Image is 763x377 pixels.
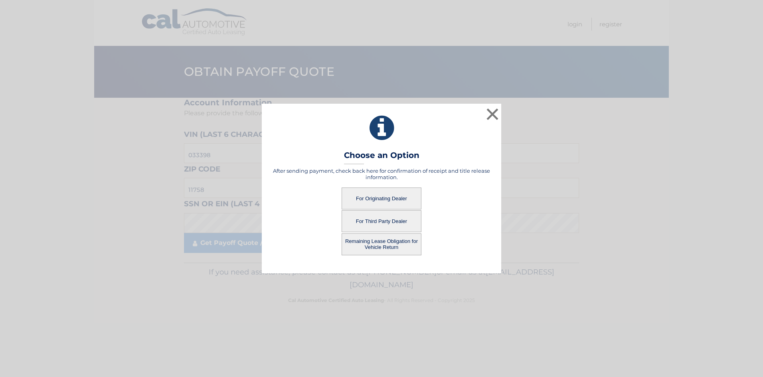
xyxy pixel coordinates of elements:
[342,210,421,232] button: For Third Party Dealer
[344,150,419,164] h3: Choose an Option
[272,168,491,180] h5: After sending payment, check back here for confirmation of receipt and title release information.
[484,106,500,122] button: ×
[342,188,421,209] button: For Originating Dealer
[342,233,421,255] button: Remaining Lease Obligation for Vehicle Return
